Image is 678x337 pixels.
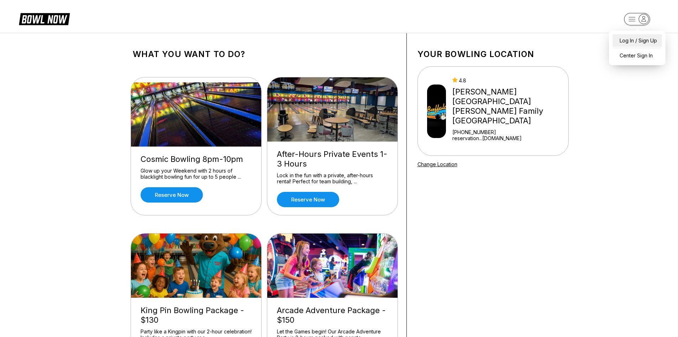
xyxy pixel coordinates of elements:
[131,234,262,298] img: King Pin Bowling Package - $130
[417,49,569,59] h1: Your bowling location
[452,135,565,141] a: reservation...[DOMAIN_NAME]
[417,161,457,167] a: Change Location
[133,49,396,59] h1: What you want to do?
[613,34,662,47] a: Log In / Sign Up
[277,306,388,325] div: Arcade Adventure Package - $150
[131,82,262,147] img: Cosmic Bowling 8pm-10pm
[452,129,565,135] div: [PHONE_NUMBER]
[277,172,388,185] div: Lock in the fun with a private, after-hours rental! Perfect for team building, ...
[141,306,252,325] div: King Pin Bowling Package - $130
[452,77,565,83] div: 4.8
[427,85,446,138] img: Buffaloe Lanes Mebane Family Bowling Center
[141,168,252,180] div: Glow up your Weekend with 2 hours of blacklight bowling fun for up to 5 people ...
[141,154,252,164] div: Cosmic Bowling 8pm-10pm
[141,187,203,203] a: Reserve now
[277,192,339,207] a: Reserve now
[613,49,662,62] a: Center Sign In
[452,87,565,126] div: [PERSON_NAME][GEOGRAPHIC_DATA] [PERSON_NAME] Family [GEOGRAPHIC_DATA]
[267,77,398,142] img: After-Hours Private Events 1-3 Hours
[277,149,388,169] div: After-Hours Private Events 1-3 Hours
[267,234,398,298] img: Arcade Adventure Package - $150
